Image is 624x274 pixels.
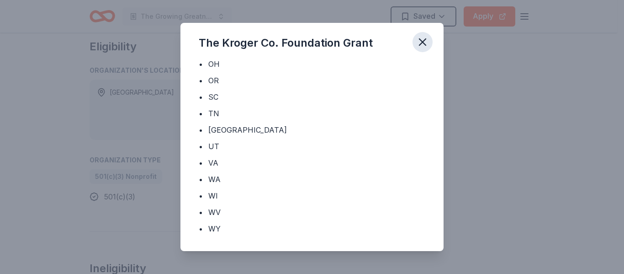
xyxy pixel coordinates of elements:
[208,59,220,70] div: OH
[199,223,203,234] div: •
[199,141,203,152] div: •
[199,157,203,168] div: •
[208,91,218,102] div: SC
[199,75,203,86] div: •
[208,75,219,86] div: OR
[208,190,218,201] div: WI
[208,124,287,135] div: [GEOGRAPHIC_DATA]
[208,108,219,119] div: TN
[208,207,221,218] div: WV
[199,36,373,50] div: The Kroger Co. Foundation Grant
[208,174,221,185] div: WA
[199,207,203,218] div: •
[208,141,219,152] div: UT
[199,108,203,119] div: •
[199,190,203,201] div: •
[199,91,203,102] div: •
[199,124,203,135] div: •
[208,157,218,168] div: VA
[199,174,203,185] div: •
[208,223,221,234] div: WY
[199,59,203,70] div: •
